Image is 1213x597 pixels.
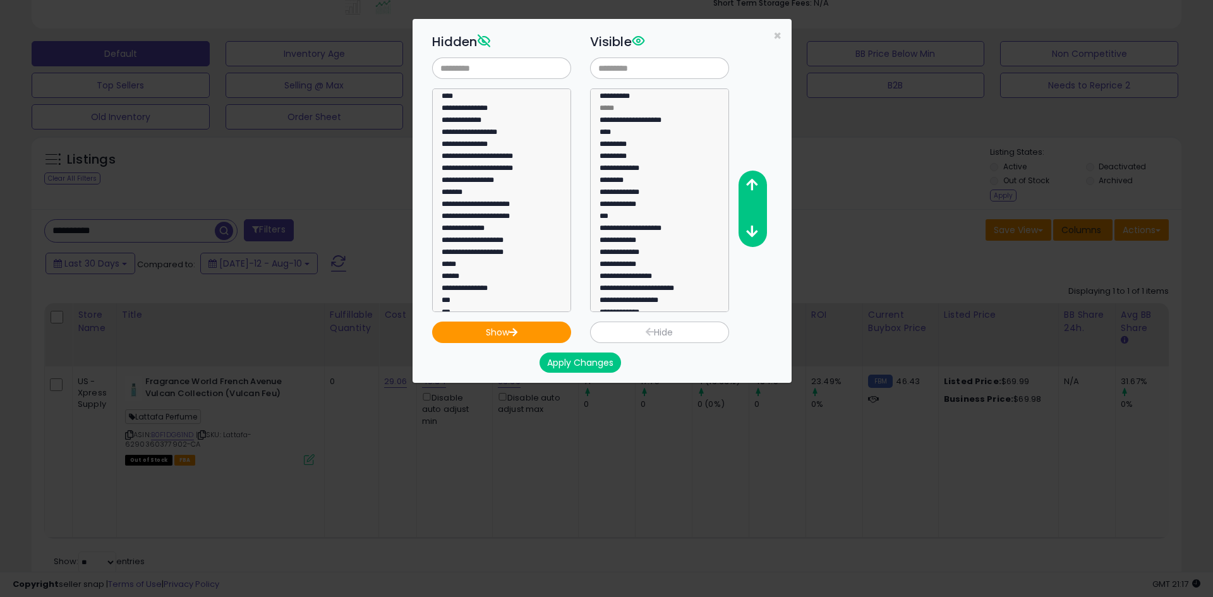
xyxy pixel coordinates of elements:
[540,353,621,373] button: Apply Changes
[432,32,571,51] h3: Hidden
[773,27,782,45] span: ×
[432,322,571,343] button: Show
[590,32,729,51] h3: Visible
[590,322,729,343] button: Hide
